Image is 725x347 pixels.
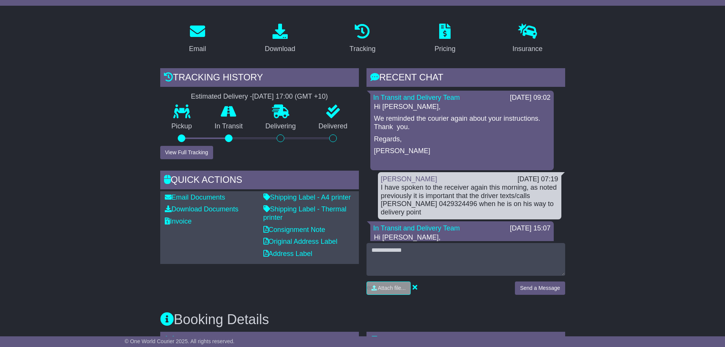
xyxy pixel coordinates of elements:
[381,175,437,183] a: [PERSON_NAME]
[160,146,213,159] button: View Full Tracking
[184,21,211,57] a: Email
[508,21,548,57] a: Insurance
[263,238,338,245] a: Original Address Label
[344,21,380,57] a: Tracking
[160,312,565,327] h3: Booking Details
[374,147,550,155] p: [PERSON_NAME]
[373,94,460,101] a: In Transit and Delivery Team
[263,205,347,221] a: Shipping Label - Thermal printer
[430,21,460,57] a: Pricing
[160,122,204,131] p: Pickup
[349,44,375,54] div: Tracking
[373,224,460,232] a: In Transit and Delivery Team
[515,281,565,295] button: Send a Message
[160,68,359,89] div: Tracking history
[165,193,225,201] a: Email Documents
[160,93,359,101] div: Estimated Delivery -
[374,233,550,242] p: Hi [PERSON_NAME],
[263,193,351,201] a: Shipping Label - A4 printer
[260,21,300,57] a: Download
[381,184,558,216] div: I have spoken to the receiver again this morning, as noted previously it is important that the dr...
[165,205,239,213] a: Download Documents
[165,217,192,225] a: Invoice
[265,44,295,54] div: Download
[254,122,308,131] p: Delivering
[435,44,456,54] div: Pricing
[252,93,328,101] div: [DATE] 17:00 (GMT +10)
[513,44,543,54] div: Insurance
[510,224,551,233] div: [DATE] 15:07
[160,171,359,191] div: Quick Actions
[263,250,312,257] a: Address Label
[189,44,206,54] div: Email
[374,135,550,144] p: Regards,
[307,122,359,131] p: Delivered
[510,94,551,102] div: [DATE] 09:02
[374,115,550,131] p: We reminded the courier again about your instructions. Thank you.
[125,338,235,344] span: © One World Courier 2025. All rights reserved.
[263,226,325,233] a: Consignment Note
[518,175,558,184] div: [DATE] 07:19
[374,103,550,111] p: Hi [PERSON_NAME],
[366,68,565,89] div: RECENT CHAT
[203,122,254,131] p: In Transit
